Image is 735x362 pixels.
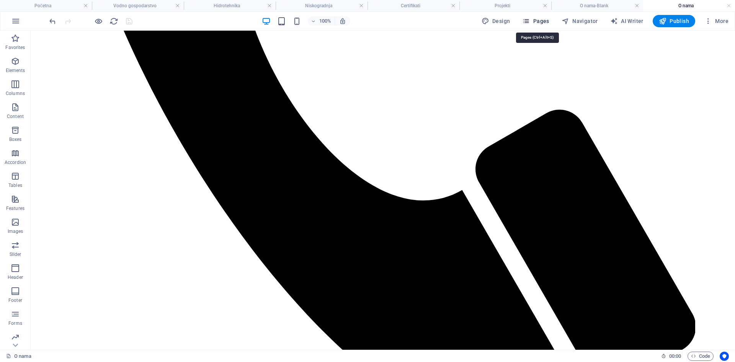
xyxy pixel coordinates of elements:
[7,113,24,120] p: Content
[643,2,735,10] h4: O nama
[8,228,23,234] p: Images
[482,17,510,25] span: Design
[308,16,335,26] button: 100%
[688,352,714,361] button: Code
[659,17,689,25] span: Publish
[522,17,549,25] span: Pages
[92,2,184,10] h4: Vodno gospodarstvo
[8,297,22,303] p: Footer
[562,17,598,25] span: Navigator
[669,352,681,361] span: 00 00
[184,2,276,10] h4: Hidrotehnika
[701,15,732,27] button: More
[48,16,57,26] button: undo
[479,15,513,27] button: Design
[109,17,118,26] i: Reload page
[5,159,26,165] p: Accordion
[607,15,647,27] button: AI Writer
[8,182,22,188] p: Tables
[276,2,367,10] h4: Niskogradnja
[94,16,103,26] button: Click here to leave preview mode and continue editing
[653,15,695,27] button: Publish
[559,15,601,27] button: Navigator
[367,2,459,10] h4: Certifikati
[319,16,332,26] h6: 100%
[720,352,729,361] button: Usercentrics
[5,44,25,51] p: Favorites
[6,67,25,74] p: Elements
[6,205,24,211] p: Features
[8,320,22,326] p: Forms
[109,16,118,26] button: reload
[9,136,22,143] p: Boxes
[675,353,676,359] span: :
[6,352,31,361] a: Click to cancel selection. Double-click to open Pages
[8,274,23,280] p: Header
[48,17,57,26] i: Undo: Edit headline (Ctrl+Z)
[551,2,643,10] h4: O nama-Blank
[704,17,728,25] span: More
[479,15,513,27] div: Design (Ctrl+Alt+Y)
[691,352,710,361] span: Code
[339,18,346,25] i: On resize automatically adjust zoom level to fit chosen device.
[519,15,552,27] button: Pages
[610,17,644,25] span: AI Writer
[10,251,21,257] p: Slider
[459,2,551,10] h4: Projekti
[6,90,25,97] p: Columns
[661,352,681,361] h6: Session time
